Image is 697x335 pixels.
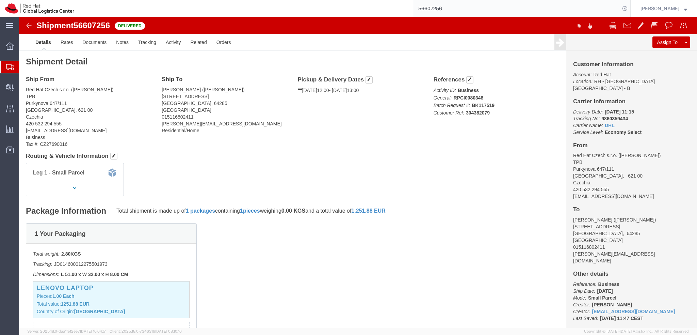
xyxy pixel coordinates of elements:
[110,329,182,333] span: Client: 2025.18.0-7346316
[80,329,107,333] span: [DATE] 10:04:51
[584,329,689,334] span: Copyright © [DATE]-[DATE] Agistix Inc., All Rights Reserved
[5,3,74,14] img: logo
[640,4,687,13] button: [PERSON_NAME]
[19,17,697,328] iframe: FS Legacy Container
[155,329,182,333] span: [DATE] 08:10:16
[413,0,620,17] input: Search for shipment number, reference number
[641,5,679,12] span: Filip Moravec
[27,329,107,333] span: Server: 2025.18.0-daa1fe12ee7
